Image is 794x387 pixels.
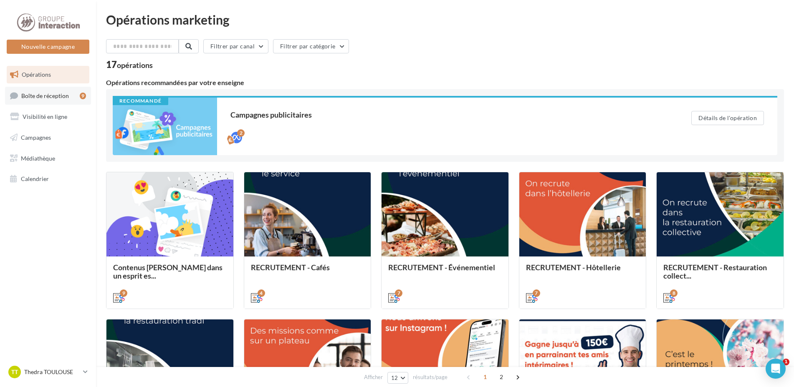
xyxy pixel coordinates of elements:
div: 9 [120,289,127,297]
button: 12 [387,372,409,384]
span: Opérations [22,71,51,78]
div: 17 [106,60,153,69]
span: Contenus [PERSON_NAME] dans un esprit es... [113,263,223,280]
span: RECRUTEMENT - Cafés [251,263,330,272]
span: 1 [783,359,789,365]
div: 7 [395,289,402,297]
p: Thedra TOULOUSE [24,368,80,376]
div: 2 [237,129,245,137]
a: Visibilité en ligne [5,108,91,126]
div: Opérations marketing [106,13,784,26]
a: Boîte de réception9 [5,87,91,105]
span: Visibilité en ligne [23,113,67,120]
span: Boîte de réception [21,92,69,99]
span: 12 [391,374,398,381]
span: Afficher [364,373,383,381]
div: Open Intercom Messenger [766,359,786,379]
div: 9 [80,93,86,99]
span: Campagnes [21,134,51,141]
span: RECRUTEMENT - Événementiel [388,263,495,272]
span: 1 [478,370,492,384]
a: Campagnes [5,129,91,146]
button: Filtrer par catégorie [273,39,349,53]
a: Calendrier [5,170,91,188]
span: RECRUTEMENT - Restauration collect... [663,263,767,280]
span: résultats/page [413,373,448,381]
span: RECRUTEMENT - Hôtellerie [526,263,621,272]
span: TT [11,368,18,376]
a: TT Thedra TOULOUSE [7,364,89,380]
div: Campagnes publicitaires [230,111,658,118]
button: Filtrer par canal [203,39,268,53]
div: 8 [670,289,678,297]
button: Détails de l'opération [691,111,764,125]
div: 4 [258,289,265,297]
div: 7 [533,289,540,297]
span: Médiathèque [21,154,55,161]
a: Opérations [5,66,91,83]
div: opérations [117,61,153,69]
div: Recommandé [113,98,168,105]
div: Opérations recommandées par votre enseigne [106,79,784,86]
span: Calendrier [21,175,49,182]
span: 2 [495,370,508,384]
button: Nouvelle campagne [7,40,89,54]
a: Médiathèque [5,150,91,167]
